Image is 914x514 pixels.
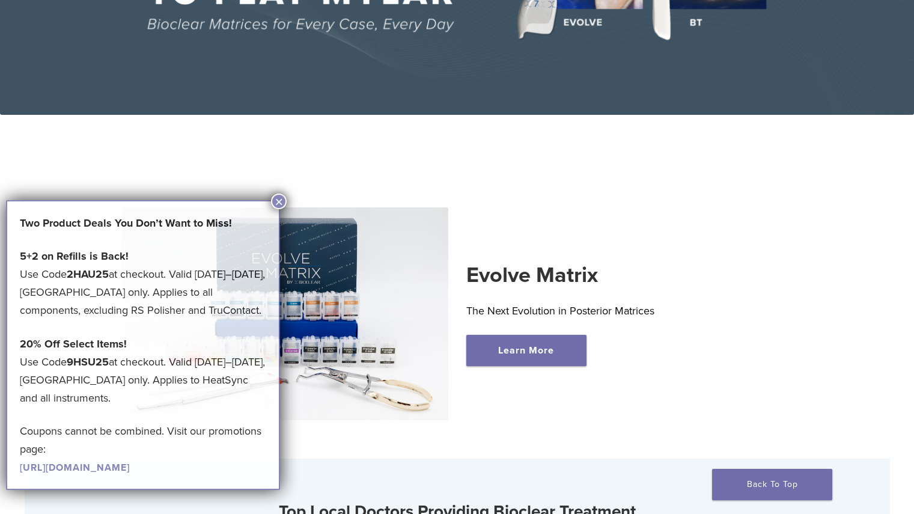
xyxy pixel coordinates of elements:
strong: Two Product Deals You Don’t Want to Miss! [20,216,232,230]
a: Learn More [466,335,586,366]
p: The Next Evolution in Posterior Matrices [466,302,793,320]
button: Close [271,194,287,209]
a: Back To Top [712,469,832,500]
p: Use Code at checkout. Valid [DATE]–[DATE], [GEOGRAPHIC_DATA] only. Applies to HeatSync and all in... [20,335,266,407]
strong: 9HSU25 [67,355,109,369]
a: [URL][DOMAIN_NAME] [20,462,130,474]
strong: 2HAU25 [67,268,109,281]
strong: 5+2 on Refills is Back! [20,249,129,263]
strong: 20% Off Select Items! [20,337,127,350]
img: Evolve Matrix [122,207,448,420]
p: Coupons cannot be combined. Visit our promotions page: [20,422,266,476]
p: Use Code at checkout. Valid [DATE]–[DATE], [GEOGRAPHIC_DATA] only. Applies to all components, exc... [20,247,266,319]
h2: Evolve Matrix [466,261,793,290]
